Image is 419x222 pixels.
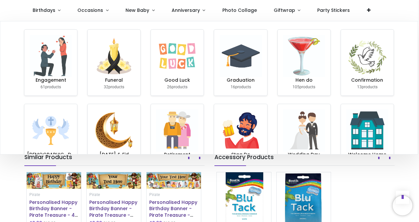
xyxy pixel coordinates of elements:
iframe: Brevo live chat [393,196,412,215]
span: 32 [104,85,108,89]
span: New Baby [126,7,149,14]
span: 105 [293,85,299,89]
a: Pirate [149,192,160,197]
h6: Funeral [90,77,138,84]
small: products [41,85,61,89]
span: 13 [357,85,362,89]
h6: [DEMOGRAPHIC_DATA] [27,152,74,158]
h6: Personalised Happy Birthday Banner - Pirate Treasure - Custom Text & 9 Photo Upload [149,199,198,219]
h6: Retirement [154,152,201,158]
h6: Good Luck [154,77,201,84]
a: [DEMOGRAPHIC_DATA] [24,104,77,170]
img: image [156,109,198,152]
img: image [30,109,72,152]
a: Wedding Day [278,104,330,170]
a: Pirate [29,192,40,197]
img: image [30,35,72,77]
span: Photo Collage [222,7,257,14]
span: Birthdays [33,7,55,14]
h5: Accessory Products [214,153,395,166]
small: products [231,85,251,89]
small: products [357,85,377,89]
img: image [220,35,262,77]
span: Anniversary [172,7,200,14]
img: image [93,35,135,77]
button: Next [195,153,205,164]
a: Good Luck 26products [151,30,204,95]
small: products [167,85,187,89]
h6: Personalised Happy Birthday Banner - Pirate Treasure - 4 Photo Upload [29,199,78,219]
span: Party Stickers [317,7,350,14]
button: Prev [374,153,384,164]
small: products [293,85,315,89]
h6: Confirmation [344,77,391,84]
h6: Stag Do [217,152,264,158]
a: Welcome Home [341,104,394,170]
span: 61 [41,85,45,89]
h6: [DATE] & Eid [90,152,138,158]
a: Retirement [151,104,204,170]
img: image [220,109,262,152]
button: Next [385,153,395,164]
a: Confirmation 13products [341,30,394,95]
a: Hen do 105products [278,30,330,95]
span: Giftwrap [274,7,295,14]
img: image [283,35,325,77]
h5: Similar Products [24,153,205,166]
h6: Graduation [217,77,264,84]
a: [DATE] & Eid [88,104,140,170]
button: Prev [184,153,194,164]
h6: Personalised Happy Birthday Banner - Pirate Treasure - Custom Text [89,199,138,219]
h6: Welcome Home [344,152,391,158]
a: Graduation 16products [214,30,267,95]
a: Stag Do [214,104,267,170]
a: Funeral 32products [88,30,140,95]
h6: Wedding Day [280,152,328,158]
h6: Engagement [27,77,74,84]
img: Personalised Happy Birthday Banner - Pirate Treasure - Custom Text [87,172,141,189]
img: image [346,109,388,152]
span: Occasions [77,7,103,14]
h6: Hen do [280,77,328,84]
img: image [346,35,388,77]
a: Engagement 61products [24,30,77,95]
img: Personalised Happy Birthday Banner - Pirate Treasure - 4 Photo Upload [27,172,81,189]
img: Personalised Happy Birthday Banner - Pirate Treasure - Custom Text & 9 Photo Upload [147,172,201,189]
img: image [93,109,135,152]
a: Pirate [89,192,100,197]
img: image [156,35,198,77]
small: products [104,85,124,89]
span: 26 [167,85,172,89]
img: image [283,109,325,152]
span: 16 [231,85,235,89]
